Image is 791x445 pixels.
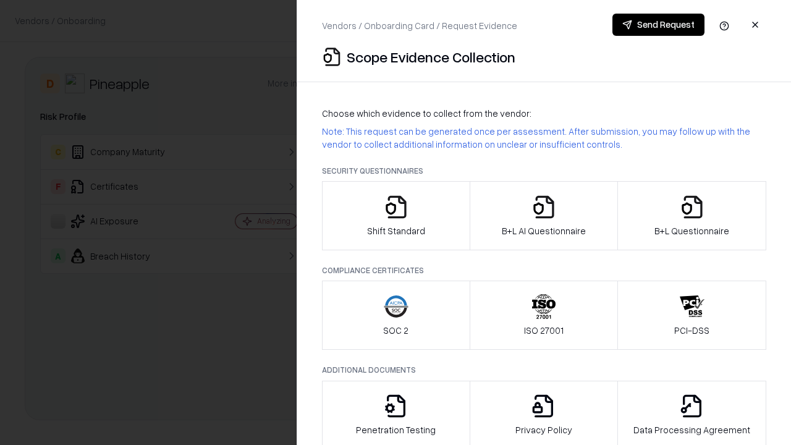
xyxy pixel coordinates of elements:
p: Shift Standard [367,224,425,237]
button: B+L AI Questionnaire [470,181,619,250]
p: Compliance Certificates [322,265,766,276]
p: Data Processing Agreement [633,423,750,436]
p: Privacy Policy [515,423,572,436]
button: B+L Questionnaire [617,181,766,250]
p: Choose which evidence to collect from the vendor: [322,107,766,120]
p: B+L Questionnaire [654,224,729,237]
button: Shift Standard [322,181,470,250]
button: PCI-DSS [617,281,766,350]
button: Send Request [612,14,704,36]
p: B+L AI Questionnaire [502,224,586,237]
p: PCI-DSS [674,324,709,337]
p: Penetration Testing [356,423,436,436]
p: SOC 2 [383,324,408,337]
button: SOC 2 [322,281,470,350]
p: Additional Documents [322,365,766,375]
p: Security Questionnaires [322,166,766,176]
p: Scope Evidence Collection [347,47,515,67]
button: ISO 27001 [470,281,619,350]
p: Vendors / Onboarding Card / Request Evidence [322,19,517,32]
p: ISO 27001 [524,324,564,337]
p: Note: This request can be generated once per assessment. After submission, you may follow up with... [322,125,766,151]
